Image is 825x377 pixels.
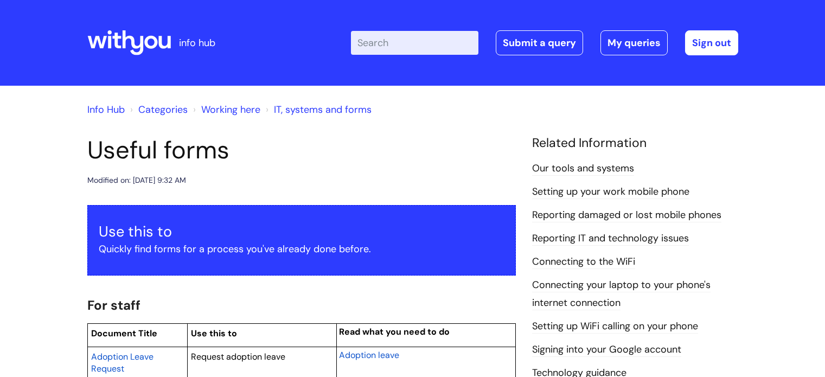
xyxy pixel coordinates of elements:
[87,297,140,314] span: For staff
[532,162,634,176] a: Our tools and systems
[685,30,738,55] a: Sign out
[190,101,260,118] li: Working here
[532,278,711,310] a: Connecting your laptop to your phone's internet connection
[179,34,215,52] p: info hub
[191,351,285,362] span: Request adoption leave
[99,223,504,240] h3: Use this to
[351,30,738,55] div: | -
[91,328,157,339] span: Document Title
[87,103,125,116] a: Info Hub
[201,103,260,116] a: Working here
[339,348,399,361] a: Adoption leave
[532,343,681,357] a: Signing into your Google account
[339,349,399,361] span: Adoption leave
[351,31,478,55] input: Search
[600,30,668,55] a: My queries
[339,326,450,337] span: Read what you need to do
[91,351,154,374] span: Adoption Leave Request
[191,328,237,339] span: Use this to
[138,103,188,116] a: Categories
[91,350,154,375] a: Adoption Leave Request
[496,30,583,55] a: Submit a query
[87,136,516,165] h1: Useful forms
[532,255,635,269] a: Connecting to the WiFi
[532,232,689,246] a: Reporting IT and technology issues
[99,240,504,258] p: Quickly find forms for a process you've already done before.
[532,320,698,334] a: Setting up WiFi calling on your phone
[87,174,186,187] div: Modified on: [DATE] 9:32 AM
[127,101,188,118] li: Solution home
[263,101,372,118] li: IT, systems and forms
[274,103,372,116] a: IT, systems and forms
[532,185,689,199] a: Setting up your work mobile phone
[532,208,721,222] a: Reporting damaged or lost mobile phones
[532,136,738,151] h4: Related Information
